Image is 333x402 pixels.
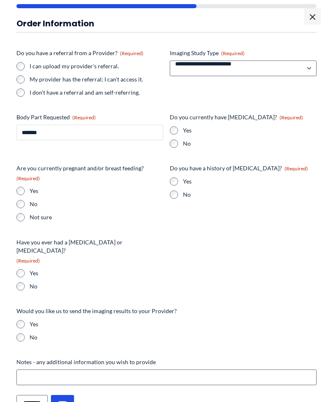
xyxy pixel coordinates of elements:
span: (Required) [120,50,143,56]
label: No [30,282,163,290]
span: (Required) [16,175,40,181]
label: Notes - any additional information you wish to provide [16,358,317,366]
label: I can upload my provider's referral. [30,62,163,70]
label: Imaging Study Type [170,49,317,57]
label: I don't have a referral and am self-referring. [30,88,163,97]
legend: Do you have a referral from a Provider? [16,49,143,57]
label: No [183,139,317,148]
span: (Required) [221,50,245,56]
label: No [30,333,317,342]
span: (Required) [284,165,308,172]
label: Yes [30,269,163,277]
label: No [183,191,317,199]
label: No [30,200,163,208]
label: Not sure [30,213,163,221]
label: My provider has the referral; I can't access it. [30,75,163,84]
span: (Required) [280,114,303,121]
legend: Have you ever had a [MEDICAL_DATA] or [MEDICAL_DATA]? [16,238,163,264]
legend: Are you currently pregnant and/or breast feeding? [16,164,163,182]
label: Yes [30,187,163,195]
label: Yes [183,126,317,135]
legend: Would you like us to send the imaging results to your Provider? [16,307,177,315]
legend: Do you have a history of [MEDICAL_DATA]? [170,164,308,172]
label: Yes [183,177,317,186]
span: (Required) [72,114,96,121]
h3: Order Information [16,18,317,29]
label: Body Part Requested [16,113,163,121]
span: × [304,8,321,25]
label: Yes [30,320,317,328]
span: (Required) [16,258,40,264]
legend: Do you currently have [MEDICAL_DATA]? [170,113,303,121]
